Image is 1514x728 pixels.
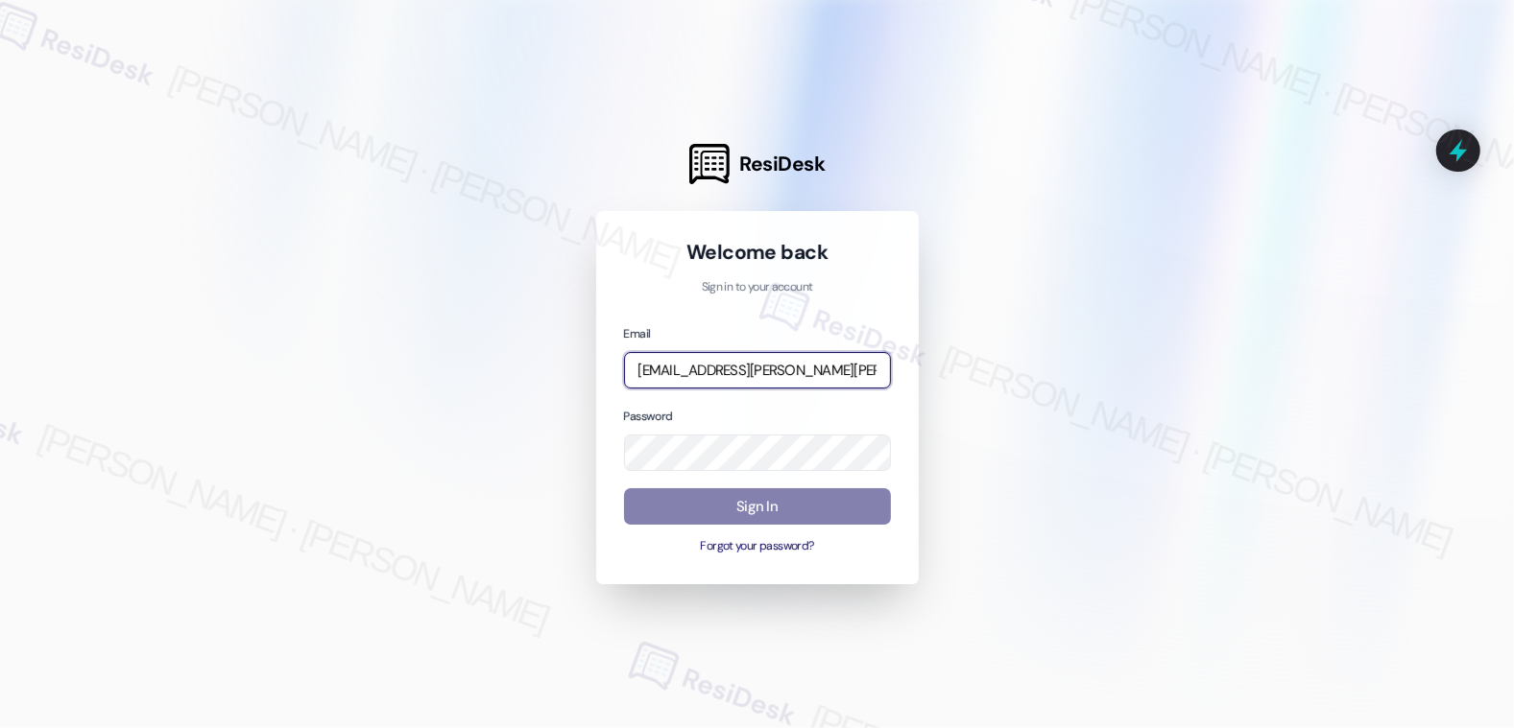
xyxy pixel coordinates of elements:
img: ResiDesk Logo [689,144,730,184]
button: Sign In [624,488,891,526]
input: name@example.com [624,352,891,389]
h1: Welcome back [624,239,891,266]
button: Forgot your password? [624,538,891,555]
label: Email [624,326,651,341]
label: Password [624,409,673,424]
span: ResiDesk [739,151,825,177]
p: Sign in to your account [624,279,891,296]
